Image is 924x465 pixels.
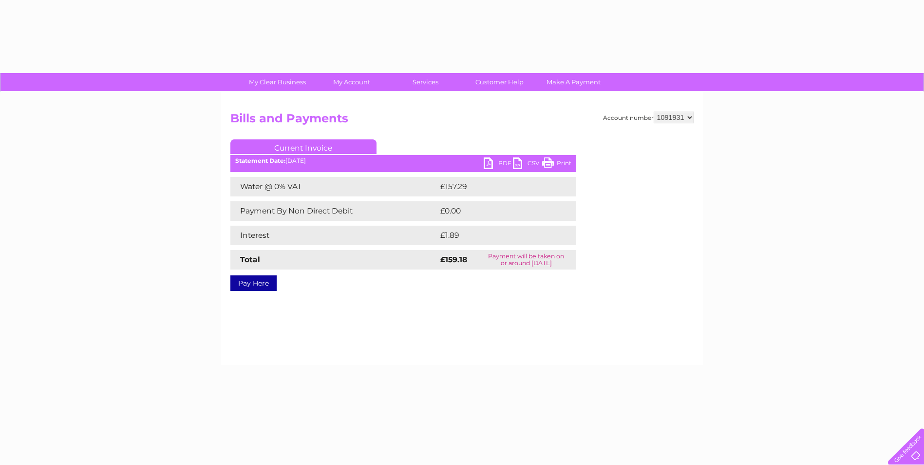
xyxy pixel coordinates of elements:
[230,177,438,196] td: Water @ 0% VAT
[230,112,694,130] h2: Bills and Payments
[440,255,467,264] strong: £159.18
[438,177,558,196] td: £157.29
[230,201,438,221] td: Payment By Non Direct Debit
[237,73,318,91] a: My Clear Business
[542,157,571,172] a: Print
[385,73,466,91] a: Services
[230,139,377,154] a: Current Invoice
[476,250,576,270] td: Payment will be taken on or around [DATE]
[603,112,694,123] div: Account number
[235,157,285,164] b: Statement Date:
[459,73,540,91] a: Customer Help
[230,226,438,245] td: Interest
[484,157,513,172] a: PDF
[240,255,260,264] strong: Total
[438,201,554,221] td: £0.00
[438,226,553,245] td: £1.89
[533,73,614,91] a: Make A Payment
[230,275,277,291] a: Pay Here
[311,73,392,91] a: My Account
[513,157,542,172] a: CSV
[230,157,576,164] div: [DATE]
